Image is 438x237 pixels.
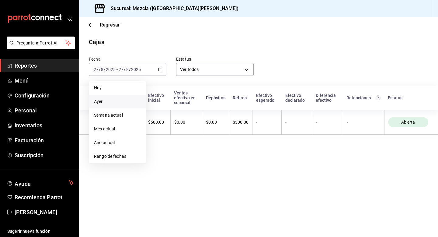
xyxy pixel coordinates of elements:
span: / [129,67,131,72]
button: Pregunta a Parrot AI [7,37,75,49]
div: Depósitos [206,95,225,100]
span: Regresar [100,22,120,28]
span: Rango de fechas [94,153,141,160]
input: ---- [106,67,116,72]
div: Retenciones [346,95,381,100]
h3: Sucursal: Mezcla ([GEOGRAPHIC_DATA][PERSON_NAME]) [106,5,238,12]
div: $0.00 [174,120,198,125]
button: Regresar [89,22,120,28]
a: Pregunta a Parrot AI [4,44,75,51]
div: $500.00 [148,120,167,125]
span: - [116,67,118,72]
div: Retiros [233,95,249,100]
div: Diferencia efectivo [316,93,339,103]
input: -- [93,67,99,72]
div: Ventas efectivo en sucursal [174,90,198,105]
input: ---- [131,67,141,72]
input: -- [118,67,124,72]
span: Hoy [94,85,141,91]
span: Configuración [15,91,74,100]
div: $0.00 [206,120,225,125]
span: / [124,67,126,72]
span: Inventarios [15,121,74,129]
span: Mes actual [94,126,141,132]
label: Fecha [89,57,166,61]
button: open_drawer_menu [67,16,72,21]
span: / [104,67,106,72]
span: [PERSON_NAME] [15,208,74,216]
span: Ayuda [15,179,66,186]
span: Semana actual [94,112,141,118]
div: - [256,120,278,125]
span: Año actual [94,140,141,146]
svg: Total de retenciones de propinas registradas [376,95,381,100]
div: Efectivo declarado [285,93,308,103]
span: Facturación [15,136,74,144]
span: Personal [15,106,74,115]
div: Ver todos [176,63,254,76]
span: Pregunta a Parrot AI [16,40,65,46]
div: - [316,120,339,125]
span: Abierta [399,120,417,125]
div: Estatus [388,95,428,100]
div: Efectivo esperado [256,93,278,103]
span: Suscripción [15,151,74,159]
div: Efectivo inicial [148,93,167,103]
input: -- [101,67,104,72]
input: -- [126,67,129,72]
span: Menú [15,76,74,85]
div: - [347,120,381,125]
span: Ayer [94,98,141,105]
span: Sugerir nueva función [7,228,74,235]
span: Reportes [15,62,74,70]
div: $300.00 [233,120,249,125]
label: Estatus [176,57,254,61]
div: - [285,120,308,125]
span: / [99,67,101,72]
span: Recomienda Parrot [15,193,74,201]
div: Cajas [89,37,104,47]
